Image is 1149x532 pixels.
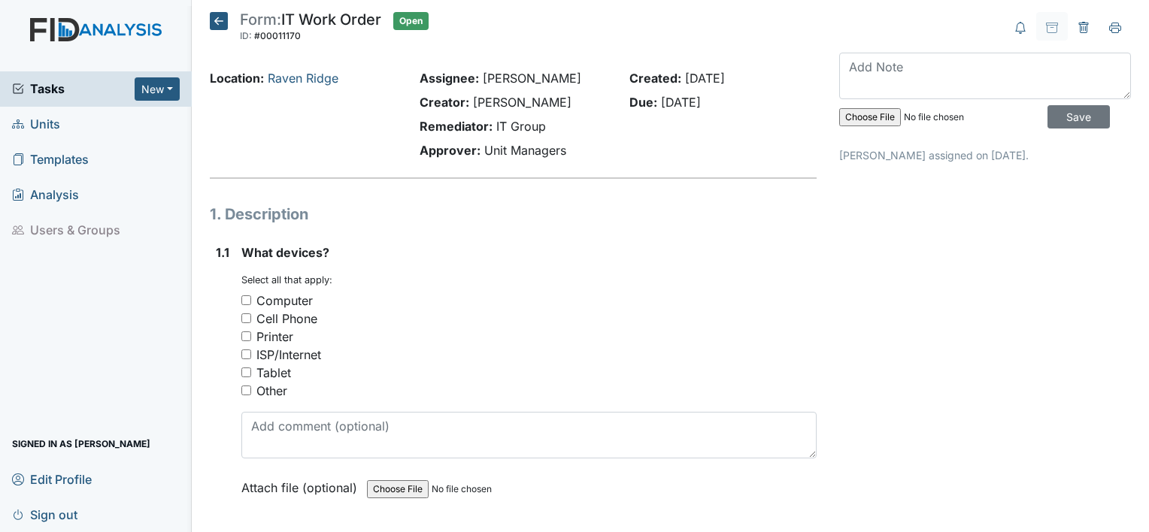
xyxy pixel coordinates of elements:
strong: Due: [629,95,657,110]
span: [PERSON_NAME] [473,95,571,110]
strong: Approver: [420,143,481,158]
small: Select all that apply: [241,274,332,286]
strong: Created: [629,71,681,86]
div: IT Work Order [240,12,381,45]
strong: Assignee: [420,71,479,86]
input: Cell Phone [241,313,251,323]
span: [DATE] [661,95,701,110]
div: Tablet [256,364,291,382]
span: Sign out [12,503,77,526]
strong: Creator: [420,95,469,110]
span: ID: [240,30,252,41]
p: [PERSON_NAME] assigned on [DATE]. [839,147,1131,163]
a: Tasks [12,80,135,98]
input: ISP/Internet [241,349,251,359]
input: Tablet [241,367,251,377]
span: Signed in as [PERSON_NAME] [12,432,150,455]
span: Form: [240,11,281,29]
span: Analysis [12,183,79,207]
span: [PERSON_NAME] [483,71,581,86]
h1: 1. Description [210,203,817,225]
strong: Location: [210,71,264,86]
span: IT Group [496,119,546,134]
div: Computer [256,292,313,310]
input: Printer [241,331,251,341]
span: #00011170 [254,30,301,41]
strong: Remediator: [420,119,493,134]
span: Open [393,12,429,30]
div: ISP/Internet [256,346,321,364]
label: Attach file (optional) [241,470,363,497]
span: Templates [12,148,89,171]
button: New [135,77,180,101]
label: 1.1 [216,243,229,261]
span: Edit Profile [12,467,92,491]
span: Units [12,113,60,136]
div: Other [256,382,287,400]
input: Computer [241,295,251,305]
div: Printer [256,328,293,346]
span: What devices? [241,245,329,260]
div: Cell Phone [256,310,317,328]
span: [DATE] [685,71,725,86]
span: Unit Managers [484,143,566,158]
input: Other [241,385,251,395]
a: Raven Ridge [268,71,338,86]
input: Save [1047,105,1110,128]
